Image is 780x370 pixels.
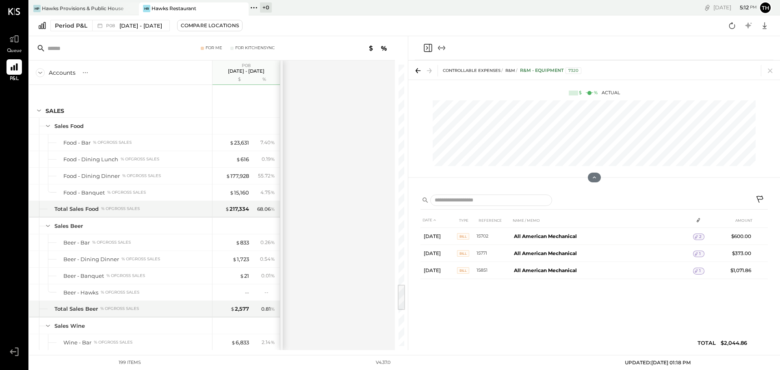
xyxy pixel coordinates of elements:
[119,22,162,30] span: [DATE] - [DATE]
[457,213,477,228] th: TYPE
[63,289,98,296] div: Beer - Hawks
[569,90,620,96] div: Actual
[699,234,702,240] span: 2
[94,340,132,345] div: % of GROSS SALES
[514,267,577,273] b: All American Mechanical
[260,189,275,196] div: 4.75
[0,59,28,83] a: P&L
[477,228,511,245] td: 15702
[251,76,277,83] div: %
[420,228,457,245] td: [DATE]
[271,305,275,312] span: %
[271,206,275,212] span: %
[260,139,275,146] div: 7.40
[50,20,170,31] button: Period P&L P08[DATE] - [DATE]
[271,239,275,245] span: %
[226,172,249,180] div: 177,928
[260,239,275,246] div: 0.26
[231,339,236,346] span: $
[177,20,243,31] button: Compare Locations
[230,139,249,147] div: 23,631
[206,45,222,51] div: For Me
[63,172,120,180] div: Food - Dining Dinner
[242,63,251,68] span: P08
[271,339,275,345] span: %
[236,239,240,246] span: $
[54,122,84,130] div: Sales Food
[245,289,249,296] div: --
[723,228,754,245] td: $600.00
[121,156,159,162] div: % of GROSS SALES
[226,173,230,179] span: $
[63,189,105,197] div: Food - Banquet
[7,48,22,55] span: Queue
[119,359,141,366] div: 199 items
[271,189,275,195] span: %
[101,206,140,212] div: % of GROSS SALES
[257,206,275,213] div: 68.06
[230,189,234,196] span: $
[514,250,577,256] b: All American Mechanical
[264,289,275,296] div: --
[420,245,457,262] td: [DATE]
[181,22,239,29] div: Compare Locations
[92,240,131,245] div: % of GROSS SALES
[100,306,139,312] div: % of GROSS SALES
[0,31,28,55] a: Queue
[235,45,275,51] div: For KitchenSync
[217,76,249,83] div: $
[42,5,123,12] div: Hawks Provisions & Public House
[54,305,98,313] div: Total Sales Beer
[122,173,161,179] div: % of GROSS SALES
[54,322,85,330] div: Sales Wine
[10,76,19,83] span: P&L
[231,339,249,346] div: 6,833
[376,359,390,366] div: v 4.37.0
[713,4,757,11] div: [DATE]
[33,5,41,12] div: HP
[457,267,469,274] span: BILL
[230,305,249,313] div: 2,577
[261,272,275,279] div: 0.01
[54,205,99,213] div: Total Sales Food
[106,273,145,279] div: % of GROSS SALES
[260,2,272,13] div: + 0
[437,43,446,53] button: Expand panel (e)
[723,213,754,228] th: AMOUNT
[228,68,264,74] p: [DATE] - [DATE]
[63,339,91,346] div: Wine - Bar
[594,90,598,96] div: %
[443,68,500,73] span: CONTROLLABLE EXPENSES
[152,5,196,12] div: Hawks Restaurant
[240,272,249,280] div: 21
[565,67,581,74] div: 7320
[101,290,139,295] div: % of GROSS SALES
[271,272,275,279] span: %
[93,140,132,145] div: % of GROSS SALES
[106,24,117,28] span: P08
[236,156,249,163] div: 616
[579,90,582,96] div: $
[423,43,433,53] button: Close panel
[236,156,240,162] span: $
[699,268,701,274] span: 1
[45,107,64,115] div: SALES
[236,239,249,247] div: 833
[262,339,275,346] div: 2.14
[49,69,76,77] div: Accounts
[420,262,457,279] td: [DATE]
[723,262,754,279] td: $1,071.86
[271,156,275,162] span: %
[258,172,275,180] div: 55.72
[625,359,691,366] span: UPDATED: [DATE] 01:18 PM
[225,205,249,213] div: 217,334
[232,255,249,263] div: 1,723
[230,139,234,146] span: $
[505,68,515,73] span: R&M
[759,1,772,14] button: Th
[63,156,118,163] div: Food - Dining Lunch
[54,222,83,230] div: Sales Beer
[107,190,146,195] div: % of GROSS SALES
[457,233,469,240] span: BILL
[121,256,160,262] div: % of GROSS SALES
